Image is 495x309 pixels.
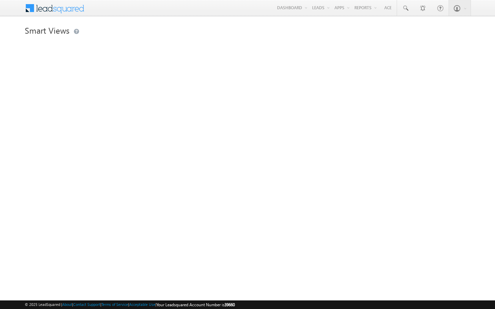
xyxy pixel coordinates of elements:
[73,302,100,307] a: Contact Support
[62,302,72,307] a: About
[224,302,235,307] span: 39660
[101,302,128,307] a: Terms of Service
[129,302,155,307] a: Acceptable Use
[25,25,69,36] span: Smart Views
[156,302,235,307] span: Your Leadsquared Account Number is
[25,301,235,308] span: © 2025 LeadSquared | | | | |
